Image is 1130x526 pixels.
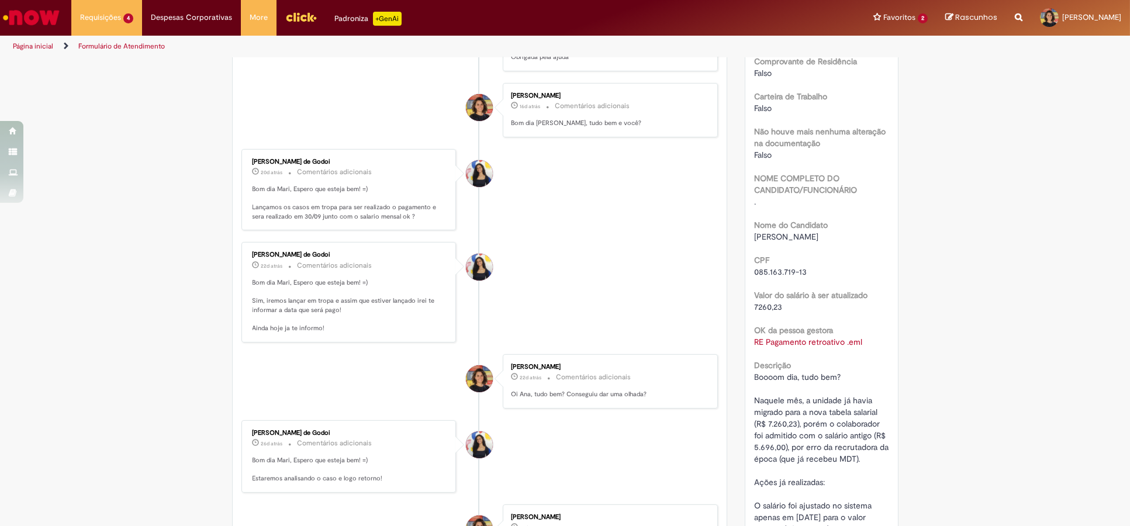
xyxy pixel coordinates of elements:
b: Valor do salário à ser atualizado [754,290,868,300]
span: Falso [754,68,772,78]
img: click_logo_yellow_360x200.png [285,8,317,26]
span: 20d atrás [261,169,283,176]
span: 16d atrás [520,103,540,110]
span: Favoritos [883,12,915,23]
div: [PERSON_NAME] [511,364,706,371]
small: Comentários adicionais [298,261,372,271]
span: 2 [918,13,928,23]
time: 09/09/2025 08:58:41 [261,262,283,269]
small: Comentários adicionais [298,438,372,448]
p: Bom dia Mari, Espero que esteja bem! =) Lançamos os casos em tropa para ser realizado o pagamento... [253,185,447,222]
b: Carteira de Trabalho [754,91,827,102]
span: More [250,12,268,23]
span: 7260,23 [754,302,782,312]
div: [PERSON_NAME] [511,514,706,521]
div: Ana Santos de Godoi [466,431,493,458]
p: +GenAi [373,12,402,26]
span: 26d atrás [261,440,283,447]
div: Ana Santos de Godoi [466,160,493,187]
div: [PERSON_NAME] [511,92,706,99]
div: Ana Santos de Godoi [466,254,493,281]
time: 11/09/2025 15:02:03 [261,169,283,176]
small: Comentários adicionais [556,372,631,382]
b: NOME COMPLETO DO CANDIDATO/FUNCIONÁRIO [754,173,857,195]
time: 15/09/2025 09:38:28 [520,103,540,110]
a: Página inicial [13,41,53,51]
div: Padroniza [334,12,402,26]
p: Bom dia [PERSON_NAME], tudo bem e você? [511,119,706,128]
div: [PERSON_NAME] de Godoi [253,158,447,165]
span: Falso [754,103,772,113]
span: [PERSON_NAME] [1062,12,1121,22]
a: Download de RE Pagamento retroativo .eml [754,337,862,347]
span: Despesas Corporativas [151,12,232,23]
b: OK da pessoa gestora [754,325,833,335]
div: Marina Ribeiro De Souza [466,365,493,392]
b: Nome do Candidato [754,220,828,230]
ul: Trilhas de página [9,36,745,57]
a: Rascunhos [945,12,997,23]
img: ServiceNow [1,6,61,29]
b: Descrição [754,360,791,371]
span: [PERSON_NAME] [754,231,818,242]
time: 05/09/2025 09:04:16 [261,440,283,447]
span: Rascunhos [955,12,997,23]
p: Oi Ana, tudo bem? Conseguiu dar uma olhada? [511,390,706,399]
p: Bom dia Mari, Espero que esteja bem! =) Sim, iremos lançar em tropa e assim que estiver lançado i... [253,278,447,333]
span: 085.163.719-13 [754,267,807,277]
small: Comentários adicionais [555,101,630,111]
p: Obrigada pela ajuda [511,53,706,62]
span: 22d atrás [261,262,283,269]
span: 4 [123,13,133,23]
a: Formulário de Atendimento [78,41,165,51]
b: Comprovante de Residência [754,56,857,67]
p: Bom dia Mari, Espero que esteja bem! =) Estaremos analisando o caso e logo retorno! [253,456,447,483]
span: Falso [754,150,772,160]
div: [PERSON_NAME] de Godoi [253,251,447,258]
span: 22d atrás [520,374,541,381]
b: CPF [754,255,769,265]
time: 08/09/2025 17:56:41 [520,374,541,381]
b: Não houve mais nenhuma alteração na documentação [754,126,886,148]
span: Requisições [80,12,121,23]
div: Marina Ribeiro De Souza [466,94,493,121]
span: . [754,196,756,207]
div: [PERSON_NAME] de Godoi [253,430,447,437]
small: Comentários adicionais [298,167,372,177]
